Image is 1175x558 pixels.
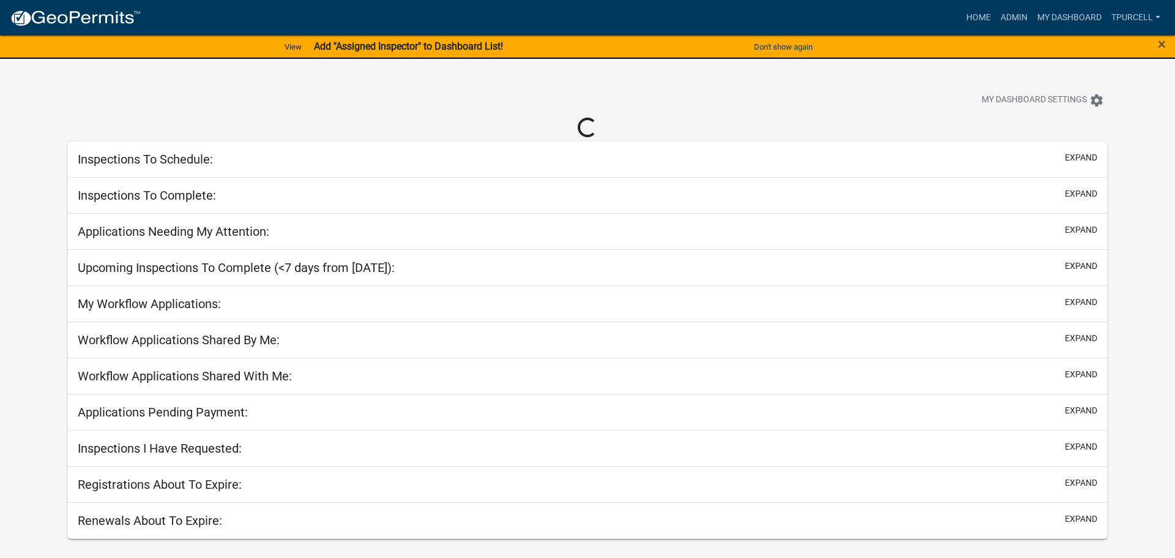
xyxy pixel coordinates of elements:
[1065,477,1097,489] button: expand
[78,333,280,347] h5: Workflow Applications Shared By Me:
[1065,332,1097,345] button: expand
[78,477,242,492] h5: Registrations About To Expire:
[982,93,1087,108] span: My Dashboard Settings
[78,260,395,275] h5: Upcoming Inspections To Complete (<7 days from [DATE]):
[1065,404,1097,417] button: expand
[1158,36,1166,53] span: ×
[961,6,996,29] a: Home
[78,224,269,239] h5: Applications Needing My Attention:
[280,37,307,57] a: View
[78,296,221,311] h5: My Workflow Applications:
[314,40,503,52] strong: Add "Assigned Inspector" to Dashboard List!
[1065,260,1097,273] button: expand
[1065,224,1097,236] button: expand
[1065,151,1097,164] button: expand
[1065,368,1097,381] button: expand
[1106,6,1165,29] a: Tpurcell
[1158,37,1166,51] button: Close
[1065,440,1097,453] button: expand
[78,152,213,167] h5: Inspections To Schedule:
[1032,6,1106,29] a: My Dashboard
[749,37,818,57] button: Don't show again
[1065,513,1097,526] button: expand
[78,405,248,420] h5: Applications Pending Payment:
[1089,93,1104,108] i: settings
[78,369,292,383] h5: Workflow Applications Shared With Me:
[996,6,1032,29] a: Admin
[78,441,242,456] h5: Inspections I Have Requested:
[78,188,216,203] h5: Inspections To Complete:
[972,88,1114,112] button: My Dashboard Settingssettings
[1065,187,1097,200] button: expand
[78,513,222,528] h5: Renewals About To Expire:
[1065,296,1097,309] button: expand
